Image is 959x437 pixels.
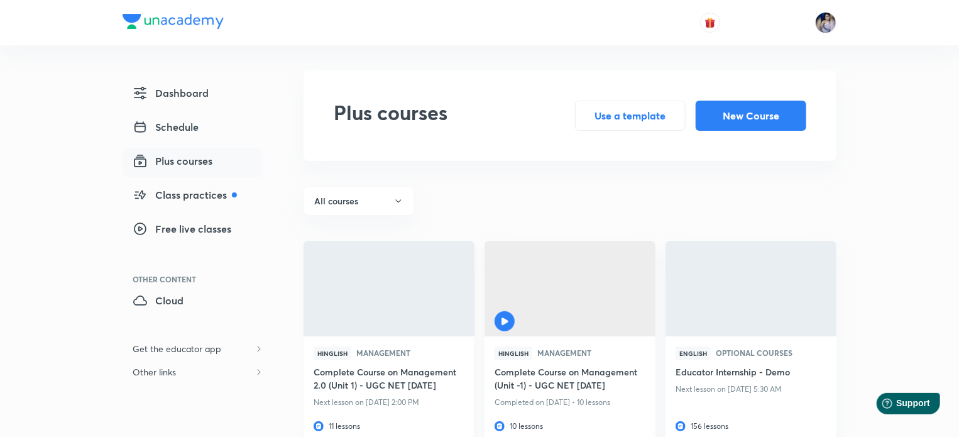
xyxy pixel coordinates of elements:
span: Optional Courses [716,349,797,357]
img: Thumbnail [664,240,838,337]
iframe: Help widget launcher [847,388,945,423]
img: avatar [704,17,716,28]
h6: Get the educator app [123,337,231,360]
a: Plus courses [123,148,263,177]
span: Cloud [133,293,184,308]
h2: Plus courses [334,101,447,131]
a: Class practices [123,182,263,211]
span: Hinglish [495,346,532,360]
span: Schedule [133,119,199,135]
a: Complete Course on Management (Unit -1) - UGC NET [DATE] [495,365,645,394]
p: Completed on [DATE] • 10 lessons [495,394,645,411]
span: Management [537,349,596,357]
img: lesson [314,421,324,431]
p: Next lesson on [DATE] 2:00 PM [314,394,464,411]
img: lesson [495,421,505,431]
button: All courses [304,186,414,216]
a: Schedule [123,114,263,143]
a: Thumbnail [304,241,474,336]
p: 10 lessons [495,418,645,434]
a: Company Logo [123,14,224,32]
img: lesson [676,421,686,431]
a: Educator Internship - Demo [676,365,826,381]
button: Use a template [575,101,686,131]
img: Tanya Gautam [815,12,836,33]
span: Management [356,349,415,357]
a: Thumbnail [666,241,836,336]
span: English [676,346,711,360]
a: Management [351,349,410,358]
span: Hinglish [314,346,351,360]
a: Dashboard [123,80,263,109]
img: Thumbnail [302,240,476,337]
span: Plus courses [133,153,212,169]
button: avatar [700,13,720,33]
p: Next lesson on [DATE] 5:30 AM [676,381,826,397]
a: Thumbnail [485,241,655,336]
div: Other Content [133,275,263,283]
span: Dashboard [133,86,209,101]
p: 156 lessons [676,418,826,434]
a: Cloud [123,288,263,317]
p: 11 lessons [314,418,464,434]
a: Complete Course on Management 2.0 (Unit 1) - UGC NET [DATE] [314,365,464,394]
h6: Other links [123,360,186,384]
a: Management [532,349,591,358]
a: Free live classes [123,216,263,245]
span: Class practices [133,187,237,202]
span: Free live classes [133,221,231,236]
a: Optional Courses [711,349,792,358]
img: Company Logo [123,14,224,29]
button: New Course [696,101,806,131]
